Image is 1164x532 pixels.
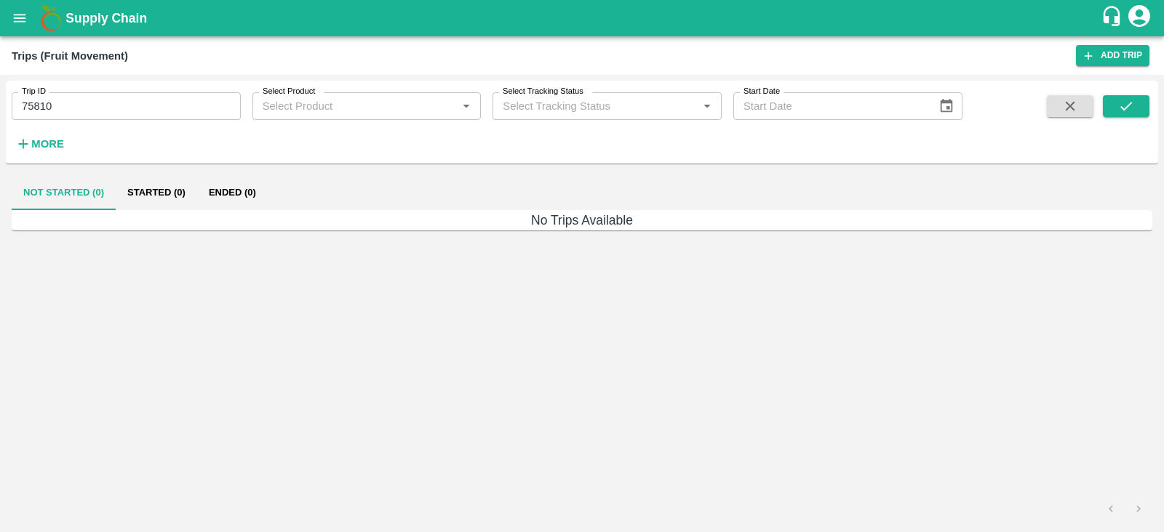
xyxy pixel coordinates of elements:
nav: pagination navigation [1097,497,1152,520]
input: Select Tracking Status [497,97,674,116]
label: Trip ID [22,86,46,97]
button: Open [698,97,717,116]
button: Not Started (0) [12,175,116,210]
div: account of current user [1126,3,1152,33]
label: Select Tracking Status [503,86,583,97]
label: Select Product [263,86,315,97]
button: Ended (0) [197,175,268,210]
a: Add Trip [1076,45,1149,66]
div: customer-support [1101,5,1126,31]
strong: More [31,138,64,150]
button: More [12,132,68,156]
label: Start Date [744,86,780,97]
button: Open [457,97,476,116]
button: Choose date [933,92,960,120]
b: Supply Chain [65,11,147,25]
input: Select Product [257,97,453,116]
button: Started (0) [116,175,197,210]
input: Start Date [733,92,927,120]
img: logo [36,4,65,33]
button: open drawer [3,1,36,35]
a: Supply Chain [65,8,1101,28]
div: Trips (Fruit Movement) [12,47,128,65]
input: Enter Trip ID [12,92,241,120]
h6: No Trips Available [12,210,1152,230]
